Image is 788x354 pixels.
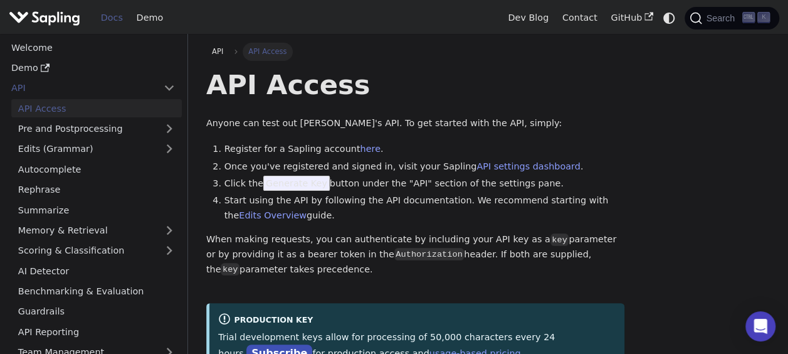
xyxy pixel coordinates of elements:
[243,43,293,60] span: API Access
[702,13,742,23] span: Search
[4,59,182,77] a: Demo
[501,8,555,28] a: Dev Blog
[206,232,624,277] p: When making requests, you can authenticate by including your API key as a parameter or by providi...
[685,7,779,29] button: Search (Ctrl+K)
[11,282,182,301] a: Benchmarking & Evaluation
[218,313,616,328] div: Production Key
[660,9,678,27] button: Switch between dark and light mode (currently system mode)
[11,262,182,280] a: AI Detector
[206,68,624,102] h1: API Access
[9,9,80,27] img: Sapling.ai
[11,120,182,138] a: Pre and Postprocessing
[11,222,182,240] a: Memory & Retrieval
[550,233,569,246] code: key
[263,176,330,191] span: Generate Key
[360,144,380,154] a: here
[11,140,182,158] a: Edits (Grammar)
[206,116,624,131] p: Anyone can test out [PERSON_NAME]'s API. To get started with the API, simply:
[157,79,182,97] button: Collapse sidebar category 'API'
[394,248,464,260] code: Authorization
[757,12,770,23] kbd: K
[745,311,775,341] div: Open Intercom Messenger
[4,38,182,56] a: Welcome
[130,8,170,28] a: Demo
[94,8,130,28] a: Docs
[206,43,229,60] a: API
[11,303,182,321] a: Guardrails
[212,47,223,56] span: API
[224,176,625,191] li: Click the button under the "API" section of the settings pane.
[604,8,659,28] a: GitHub
[476,161,580,171] a: API settings dashboard
[11,99,182,117] a: API Access
[221,263,239,276] code: key
[206,43,624,60] nav: Breadcrumbs
[224,193,625,223] li: Start using the API by following the API documentation. We recommend starting with the guide.
[11,160,182,178] a: Autocomplete
[224,142,625,157] li: Register for a Sapling account .
[11,323,182,341] a: API Reporting
[11,201,182,219] a: Summarize
[224,159,625,174] li: Once you've registered and signed in, visit your Sapling .
[9,9,85,27] a: Sapling.ai
[239,210,307,220] a: Edits Overview
[555,8,604,28] a: Contact
[11,242,182,260] a: Scoring & Classification
[11,181,182,199] a: Rephrase
[4,79,157,97] a: API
